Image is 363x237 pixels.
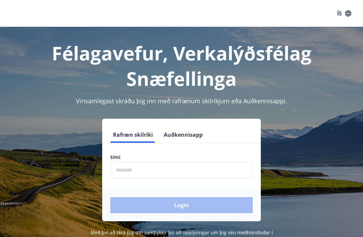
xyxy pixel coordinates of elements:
button: ÍS [333,7,355,19]
button: Rafræn skilríki [110,127,156,143]
label: Sími [110,154,253,161]
span: Vinsamlegast skráðu þig inn með rafrænum skilríkjum eða Auðkennisappi. [76,97,287,105]
h1: Félagavefur, Verkalýðsfélag Snæfellinga [8,40,355,91]
button: Auðkennisapp [161,127,205,143]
